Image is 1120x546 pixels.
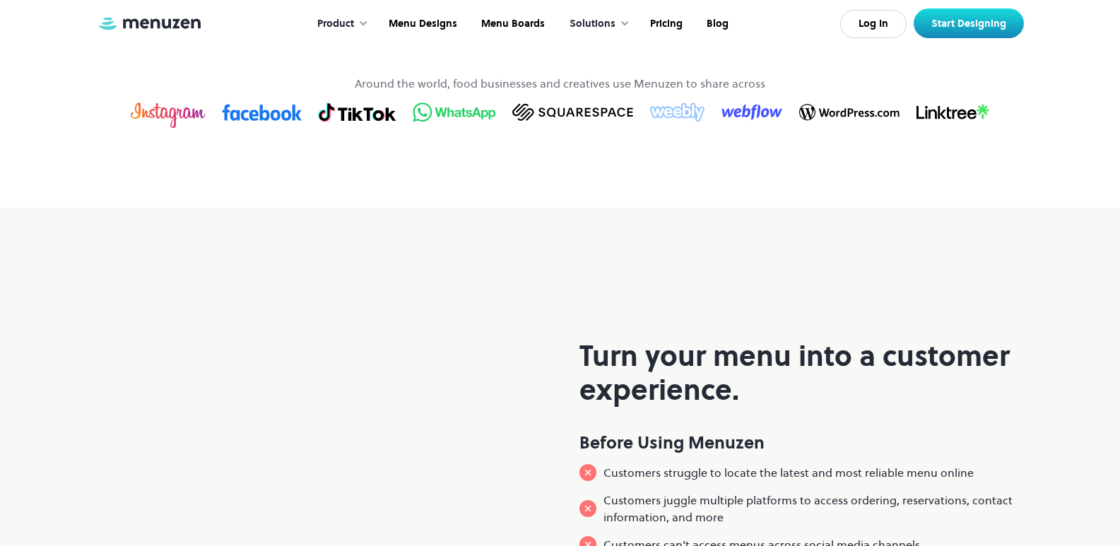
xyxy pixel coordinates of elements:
[375,2,468,46] a: Menu Designs
[637,2,693,46] a: Pricing
[555,2,637,46] div: Solutions
[603,492,1024,526] p: Customers juggle multiple platforms to access ordering, reservations, contact information, and more
[840,10,907,38] a: Log In
[570,16,615,32] div: Solutions
[693,2,739,46] a: Blog
[579,431,765,454] strong: Before Using Menuzen
[303,2,375,46] div: Product
[355,75,765,92] p: Around the world, food businesses and creatives use Menuzen to share across
[317,16,354,32] div: Product
[579,339,1024,407] h2: Turn your menu into a customer experience.
[603,464,974,481] p: Customers struggle to locate the latest and most reliable menu online
[914,8,1024,38] a: Start Designing
[468,2,555,46] a: Menu Boards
